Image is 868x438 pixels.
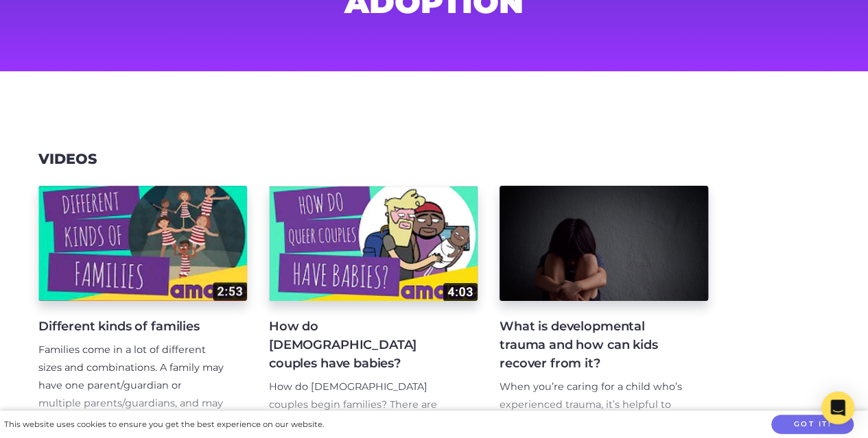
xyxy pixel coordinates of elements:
div: This website uses cookies to ensure you get the best experience on our website. [4,417,324,432]
button: Got it! [771,415,854,435]
h3: Videos [38,151,97,168]
h4: How do [DEMOGRAPHIC_DATA] couples have babies? [269,317,456,373]
h4: What is developmental trauma and how can kids recover from it? [500,317,686,373]
h4: Different kinds of families [38,317,225,336]
div: Open Intercom Messenger [821,391,854,424]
